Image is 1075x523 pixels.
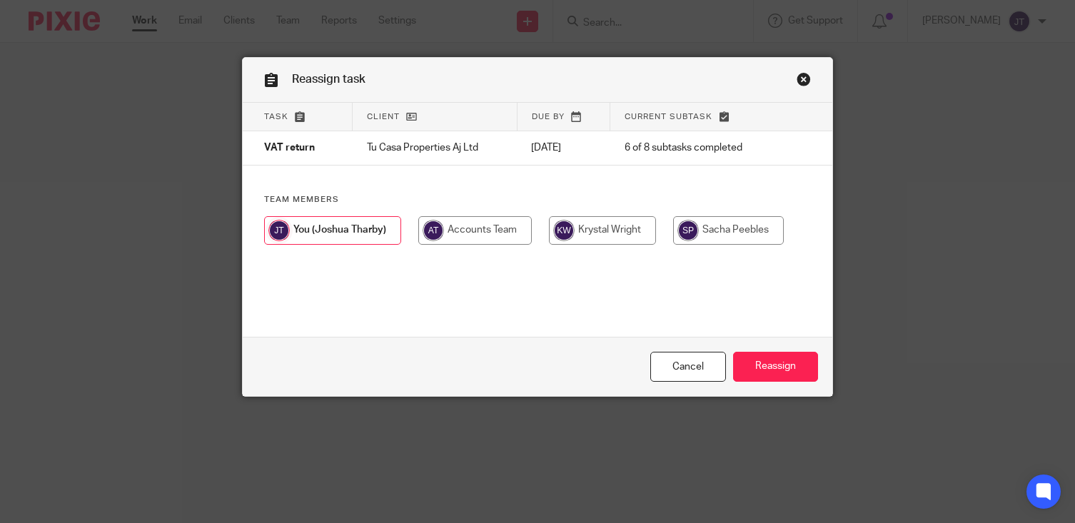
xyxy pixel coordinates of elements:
[610,131,782,166] td: 6 of 8 subtasks completed
[264,113,288,121] span: Task
[292,73,365,85] span: Reassign task
[367,141,503,155] p: Tu Casa Properties Aj Ltd
[531,141,595,155] p: [DATE]
[532,113,565,121] span: Due by
[650,352,726,382] a: Close this dialog window
[625,113,712,121] span: Current subtask
[797,72,811,91] a: Close this dialog window
[367,113,400,121] span: Client
[264,143,315,153] span: VAT return
[733,352,818,382] input: Reassign
[264,194,811,205] h4: Team members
